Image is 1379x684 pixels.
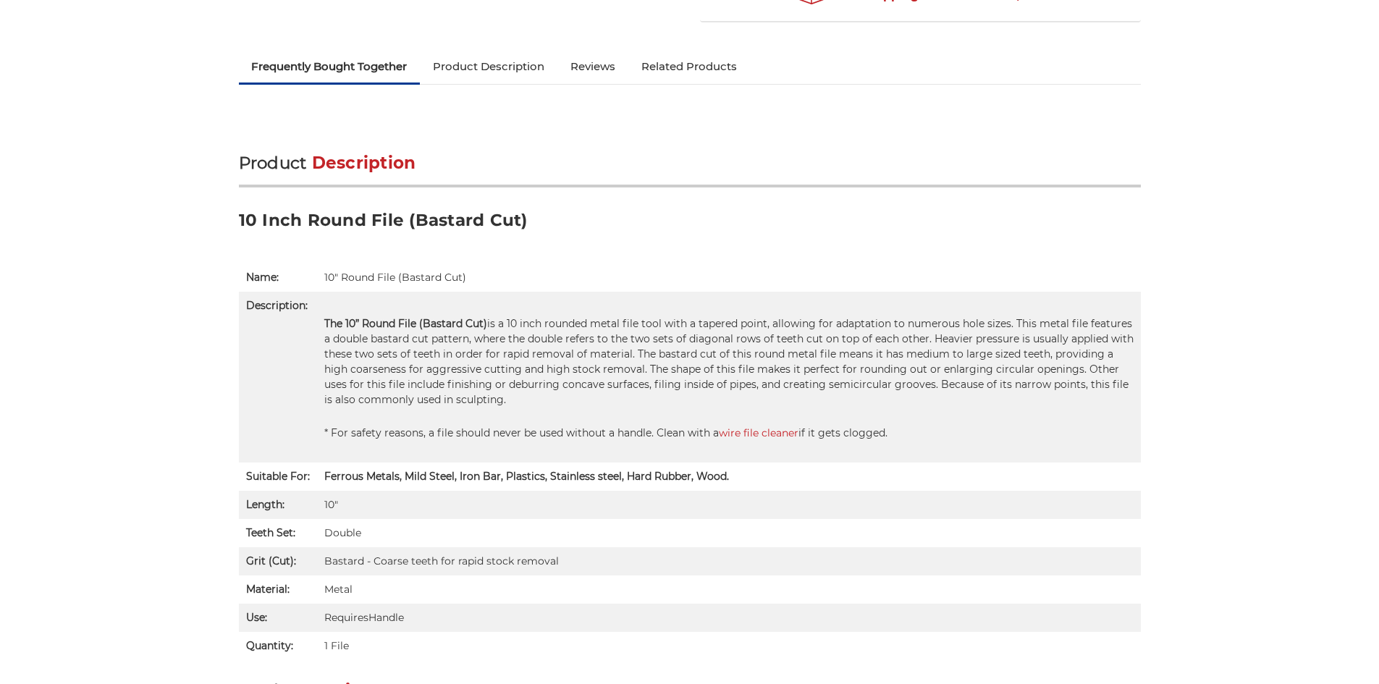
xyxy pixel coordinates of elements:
a: Product Description [420,51,557,83]
a: Related Products [628,51,750,83]
a: wire file cleaner [719,426,798,439]
strong: Grit (Cut): [246,554,296,567]
td: 10″ [317,491,1141,519]
span: Description [312,153,416,173]
td: Metal [317,575,1141,604]
strong: Quantity: [246,639,293,652]
span: Product [239,153,307,173]
p: * For safety reasons, a file should never be used without a handle. Clean with a if it gets clogged. [324,426,1134,441]
td: Double [317,519,1141,547]
strong: Suitable For: [246,470,310,483]
strong: Teeth Set: [246,526,295,539]
strong: Length: [246,498,284,511]
strong: Description: [246,299,308,312]
p: is a 10 inch rounded metal file tool with a tapered point, allowing for adaptation to numerous ho... [324,316,1134,408]
td: Requires [317,604,1141,632]
td: 10" Round File (Bastard Cut) [317,263,1141,292]
span: Ferrous Metals, Mild Steel, Iron Bar, Plastics, Stainless steel, Hard Rubber, Wood. [324,470,729,483]
strong: The 10” Round File (Bastard Cut) [324,317,487,330]
strong: Use: [246,611,267,624]
a: Handle [368,611,404,624]
td: 1 File [317,632,1141,660]
a: Reviews [557,51,628,83]
strong: Name: [246,271,279,284]
h3: 10 Inch Round File (Bastard Cut) [239,209,1141,242]
strong: Material: [246,583,290,596]
td: Bastard - Coarse teeth for rapid stock removal [317,547,1141,575]
a: Frequently Bought Together [239,51,421,83]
